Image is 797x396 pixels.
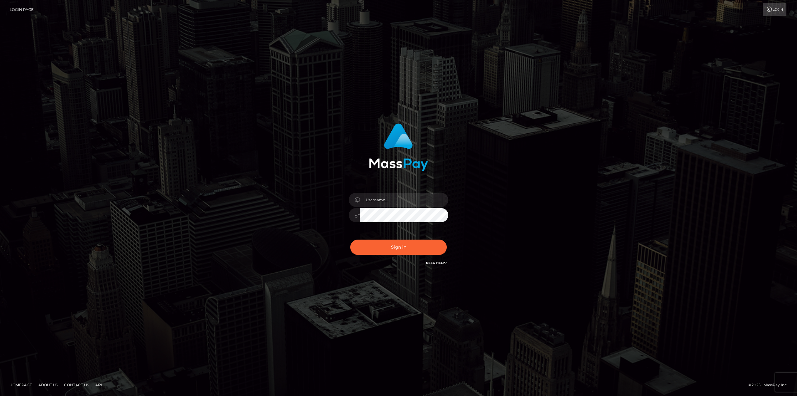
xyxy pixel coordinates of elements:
[36,380,60,390] a: About Us
[748,382,792,389] div: © 2025 , MassPay Inc.
[62,380,92,390] a: Contact Us
[763,3,786,16] a: Login
[369,123,428,171] img: MassPay Login
[350,240,447,255] button: Sign in
[93,380,105,390] a: API
[360,193,448,207] input: Username...
[426,261,447,265] a: Need Help?
[7,380,35,390] a: Homepage
[10,3,34,16] a: Login Page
